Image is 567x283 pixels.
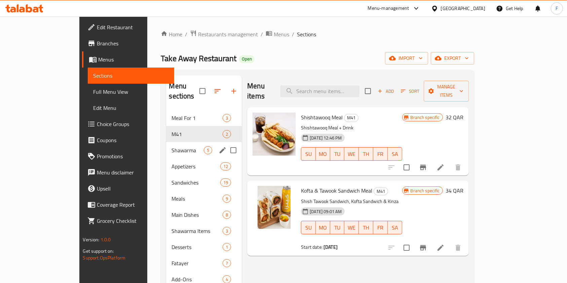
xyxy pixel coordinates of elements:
div: Open [239,55,255,63]
span: SU [304,149,313,159]
h2: Menu items [247,81,272,101]
span: F [556,5,558,12]
a: Edit Restaurant [82,19,174,35]
a: Upsell [82,180,174,197]
span: Grocery Checklist [97,217,169,225]
span: Select to update [400,241,414,255]
span: [DATE] 12:46 PM [307,135,344,141]
span: Menu disclaimer [97,168,169,176]
span: FR [376,149,385,159]
a: Sections [88,68,174,84]
span: Meals [172,195,223,203]
span: M41 [374,188,388,195]
button: SA [388,147,402,161]
img: Shishtawooq Meal [253,113,296,156]
a: Edit menu item [437,163,445,171]
span: 1.0.0 [101,235,111,244]
div: items [223,130,231,138]
div: [GEOGRAPHIC_DATA] [441,5,485,12]
a: Edit menu item [437,244,445,252]
span: Add [377,87,395,95]
span: Sort [401,87,419,95]
span: Branch specific [408,188,443,194]
span: TH [362,223,371,233]
span: Edit Menu [93,104,169,112]
button: FR [373,147,388,161]
div: Main Dishes [172,211,223,219]
span: Edit Restaurant [97,23,169,31]
span: 2 [223,131,231,137]
h6: 32 QAR [446,113,463,122]
span: 9 [223,196,231,202]
span: [DATE] 09:01 AM [307,208,344,215]
span: export [436,54,469,63]
span: Take Away Restaurant [161,51,236,66]
span: 4 [223,276,231,283]
p: Shishtawooq Meal + Drink [301,124,402,132]
div: Shawarma [172,146,204,154]
div: items [220,162,231,170]
div: Menu-management [368,4,409,12]
p: Shish Tawook Sandwich, Kofta Sandwich & Kinza [301,197,402,206]
button: WE [344,147,359,161]
h2: Menu sections [169,81,199,101]
button: Sort [399,86,421,96]
span: 3 [223,228,231,234]
div: items [223,227,231,235]
span: 7 [223,260,231,267]
span: Version: [83,235,99,244]
button: delete [450,159,466,175]
span: Kofta & Tawook Sandwich Meal [301,186,372,196]
span: Branch specific [408,114,443,121]
img: Kofta & Tawook Sandwich Meal [253,186,296,229]
a: Menu disclaimer [82,164,174,180]
span: 12 [221,163,231,170]
div: items [223,195,231,203]
button: Manage items [424,81,469,102]
div: M41 [344,114,358,122]
span: Promotions [97,152,169,160]
div: Meal For 1 [172,114,223,122]
input: search [280,85,360,97]
span: Sections [93,72,169,80]
a: Coverage Report [82,197,174,213]
div: Meal For 13 [166,110,242,126]
button: FR [373,221,388,234]
button: MO [316,147,330,161]
span: MO [318,223,328,233]
span: Sandwiches [172,178,220,187]
div: Desserts1 [166,239,242,255]
li: / [261,30,263,38]
span: Appetizers [172,162,220,170]
a: Edit Menu [88,100,174,116]
button: TH [359,221,373,234]
a: Coupons [82,132,174,148]
span: SA [390,223,400,233]
button: Add section [226,83,242,99]
span: Full Menu View [93,88,169,96]
span: Select all sections [195,84,210,98]
a: Full Menu View [88,84,174,100]
nav: breadcrumb [161,30,474,39]
span: Coverage Report [97,201,169,209]
span: Choice Groups [97,120,169,128]
span: Select to update [400,160,414,174]
li: / [292,30,294,38]
span: TU [333,149,342,159]
button: import [385,52,428,65]
a: Support.OpsPlatform [83,253,125,262]
button: Branch-specific-item [415,159,431,175]
a: Choice Groups [82,116,174,132]
div: items [223,211,231,219]
div: Sandwiches19 [166,174,242,191]
b: [DATE] [324,243,338,251]
div: Fatayer7 [166,255,242,271]
span: M41 [344,114,358,122]
a: Promotions [82,148,174,164]
span: TH [362,149,371,159]
span: Shishtawooq Meal [301,112,343,122]
button: Add [375,86,396,96]
span: Branches [97,39,169,47]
